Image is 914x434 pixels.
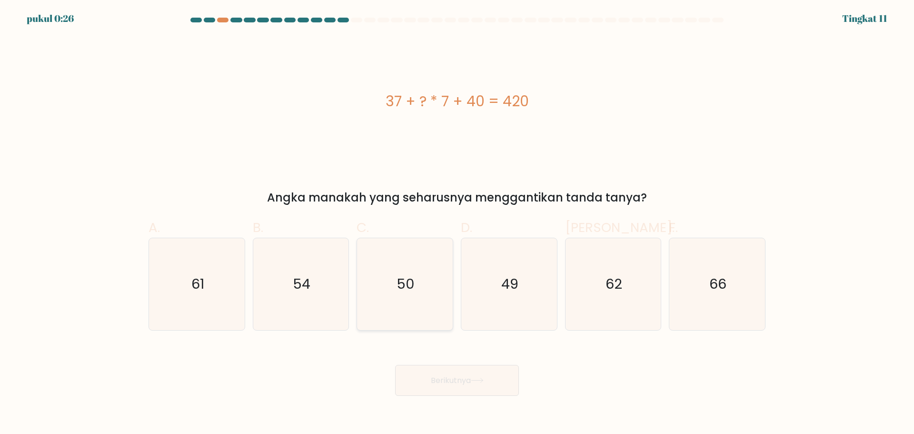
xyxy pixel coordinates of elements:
[669,218,678,237] font: F.
[253,218,263,237] font: B.
[386,91,529,111] font: 37 + ? * 7 + 40 = 420
[357,218,369,237] font: C.
[565,218,675,237] font: [PERSON_NAME].
[395,365,519,396] button: Berikutnya
[606,274,622,293] text: 62
[267,190,647,205] font: Angka manakah yang seharusnya menggantikan tanda tanya?
[461,218,472,237] font: D.
[842,12,887,25] font: Tingkat 11
[293,274,310,293] text: 54
[27,12,74,25] font: pukul 0:26
[397,274,415,293] text: 50
[501,274,518,293] text: 49
[191,274,204,293] text: 61
[149,218,160,237] font: A.
[710,274,727,293] text: 66
[431,375,471,386] font: Berikutnya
